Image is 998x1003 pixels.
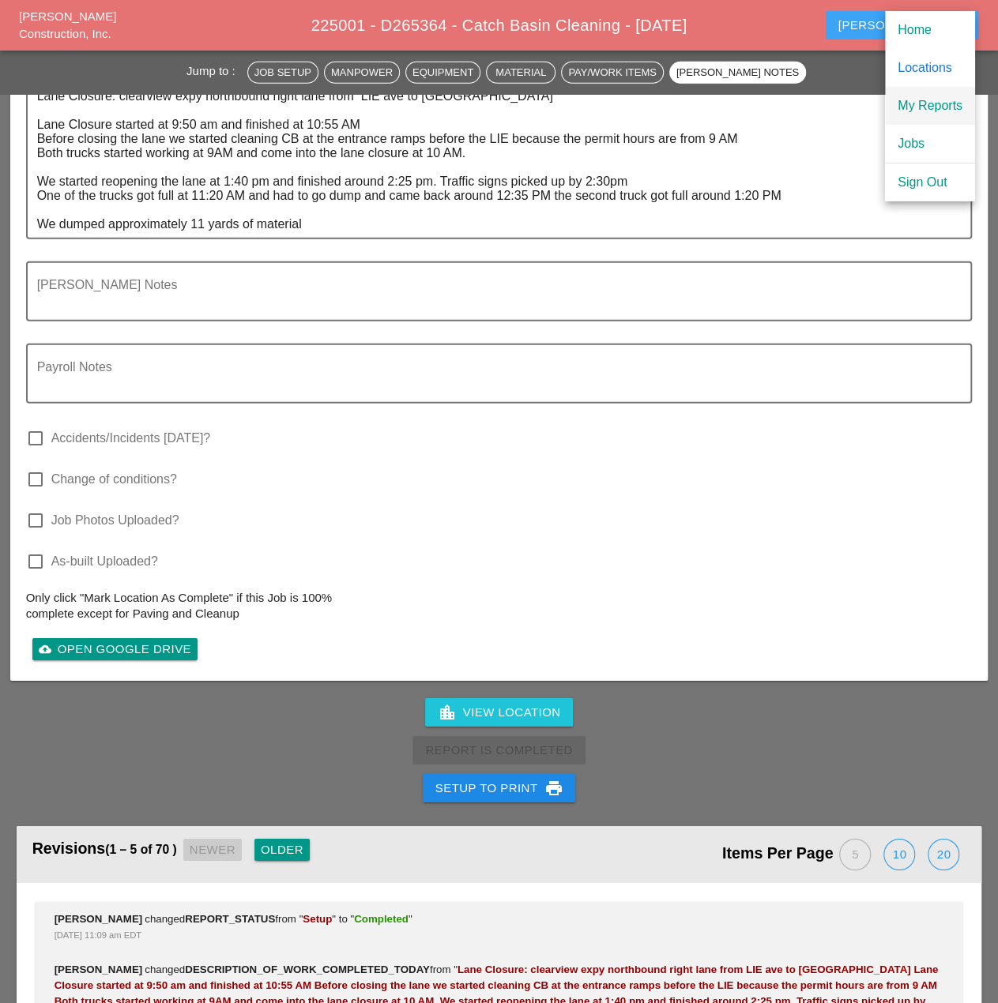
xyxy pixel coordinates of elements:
[898,134,962,153] div: Jobs
[561,62,663,84] button: Pay/Work Items
[19,9,116,41] a: [PERSON_NAME] Construction, Inc.
[885,11,975,49] a: Home
[247,62,318,84] button: Job Setup
[885,87,975,125] a: My Reports
[928,839,959,870] button: 20
[884,840,914,870] div: 10
[311,17,687,34] span: 225001 - D265364 - Catch Basin Cleaning - [DATE]
[37,282,949,320] textarea: Foreman's Notes
[55,930,141,940] span: [DATE] 11:09 am EDT
[55,964,143,975] span: [PERSON_NAME]
[438,703,561,722] div: View Location
[105,843,177,856] span: (1 – 5 of 70 )
[254,839,310,861] button: Older
[51,430,211,446] label: Accidents/Incidents [DATE]?
[423,774,576,802] button: Setup to Print
[898,96,962,115] div: My Reports
[354,913,409,925] span: Completed
[324,62,400,84] button: Manpower
[826,11,978,39] button: [PERSON_NAME]
[898,21,962,39] div: Home
[51,471,177,487] label: Change of conditions?
[37,364,949,402] textarea: Payroll Notes
[885,49,975,87] a: Locations
[331,65,393,81] div: Manpower
[185,964,430,975] span: DESCRIPTION_OF_WORK_COMPLETED_TODAY
[412,65,473,81] div: Equipment
[37,84,949,238] textarea: Describe in Detail the Work Completed Today
[486,62,555,84] button: Material
[186,64,242,77] span: Jump to :
[928,840,958,870] div: 20
[425,698,574,727] a: View Location
[303,913,332,925] span: Setup
[838,16,966,35] div: [PERSON_NAME]
[32,638,198,660] a: Open Google Drive
[51,554,158,569] label: As-built Uploaded?
[544,779,563,798] i: print
[26,590,342,621] p: Only click "Mark Location As Complete" if this Job is 100% complete except for Paving and Cleanup
[493,65,548,81] div: Material
[39,643,51,656] i: cloud_upload
[438,703,457,722] i: location_city
[435,779,563,798] div: Setup to Print
[499,834,966,875] div: Items Per Page
[898,173,962,192] div: Sign Out
[55,913,143,925] span: [PERSON_NAME]
[39,640,191,659] div: Open Google Drive
[32,834,499,875] div: Revisions
[51,513,179,528] label: Job Photos Uploaded?
[55,911,944,943] div: changed from " " to " "
[254,65,311,81] div: Job Setup
[669,62,806,84] button: [PERSON_NAME] Notes
[568,65,656,81] div: Pay/Work Items
[898,58,962,77] div: Locations
[676,65,799,81] div: [PERSON_NAME] Notes
[883,839,915,870] button: 10
[885,125,975,163] a: Jobs
[185,913,275,925] span: REPORT_STATUS
[261,841,303,859] div: Older
[405,62,480,84] button: Equipment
